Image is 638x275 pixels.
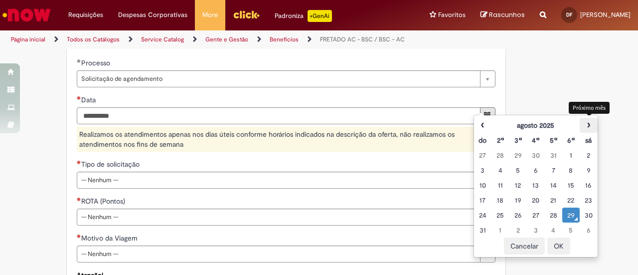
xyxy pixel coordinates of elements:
a: Service Catalog [141,35,184,43]
span: -- Nenhum -- [81,209,475,225]
div: O seletor de data foi aberto.29 August 2025 Friday [565,210,577,220]
ul: Trilhas de página [7,30,418,49]
div: 26 August 2025 Tuesday [511,210,524,220]
a: Todos os Catálogos [67,35,120,43]
span: Data [81,95,98,104]
div: 17 August 2025 Sunday [477,195,489,205]
span: Necessários [77,234,81,238]
span: DF [566,11,572,18]
p: +GenAi [308,10,332,22]
div: 04 September 2025 Thursday [547,225,559,235]
div: 31 August 2025 Sunday [477,225,489,235]
div: Realizamos os atendimentos apenas nos dias úteis conforme horários indicados na descrição da ofer... [77,127,495,152]
div: 13 August 2025 Wednesday [529,180,542,190]
span: -- Nenhum -- [81,172,475,188]
div: 28 August 2025 Thursday [547,210,559,220]
div: 24 August 2025 Sunday [477,210,489,220]
div: Escolher data [474,115,598,258]
th: Sábado [580,133,597,148]
div: 14 August 2025 Thursday [547,180,559,190]
div: 03 September 2025 Wednesday [529,225,542,235]
div: 07 August 2025 Thursday [547,165,559,175]
div: 03 August 2025 Sunday [477,165,489,175]
span: Necessários [77,96,81,100]
th: agosto 2025. Alternar mês [491,118,580,133]
div: Padroniza [275,10,332,22]
div: 30 July 2025 Wednesday [529,150,542,160]
span: Despesas Corporativas [118,10,187,20]
img: click_logo_yellow_360x200.png [233,7,260,22]
div: 19 August 2025 Tuesday [511,195,524,205]
span: Rascunhos [489,10,525,19]
button: Mostrar calendário para Data [480,107,495,124]
div: 05 September 2025 Friday [565,225,577,235]
div: 29 July 2025 Tuesday [511,150,524,160]
span: ROTA (Pontos) [81,197,127,206]
span: More [202,10,218,20]
div: 27 July 2025 Sunday [477,150,489,160]
th: Terça-feira [509,133,526,148]
div: 05 August 2025 Tuesday [511,165,524,175]
th: Sexta-feira [562,133,580,148]
th: Segunda-feira [491,133,509,148]
span: Requisições [68,10,103,20]
a: Benefícios [270,35,299,43]
div: 12 August 2025 Tuesday [511,180,524,190]
span: Obrigatório Preenchido [77,59,81,63]
div: 01 September 2025 Monday [494,225,506,235]
a: Gente e Gestão [205,35,248,43]
th: Quarta-feira [527,133,544,148]
th: Quinta-feira [544,133,562,148]
a: Página inicial [11,35,45,43]
div: 28 July 2025 Monday [494,150,506,160]
button: OK [547,238,570,255]
div: 15 August 2025 Friday [565,180,577,190]
img: ServiceNow [1,5,52,25]
span: Necessários [77,197,81,201]
span: -- Nenhum -- [81,246,475,262]
div: Próximo mês [569,102,610,113]
th: Domingo [474,133,491,148]
span: Motivo da Viagem [81,234,140,243]
div: 16 August 2025 Saturday [582,180,595,190]
div: 06 August 2025 Wednesday [529,165,542,175]
div: 06 September 2025 Saturday [582,225,595,235]
button: Cancelar [504,238,545,255]
a: FRETADO AC - BSC / BSC – AC [320,35,405,43]
th: Mês anterior [474,118,491,133]
div: 23 August 2025 Saturday [582,195,595,205]
div: 21 August 2025 Thursday [547,195,559,205]
div: 01 August 2025 Friday [565,150,577,160]
div: 18 August 2025 Monday [494,195,506,205]
span: [PERSON_NAME] [580,10,631,19]
div: 11 August 2025 Monday [494,180,506,190]
th: Próximo mês [580,118,597,133]
div: 02 August 2025 Saturday [582,150,595,160]
span: Solicitação de agendamento [81,71,475,87]
a: Rascunhos [480,10,525,20]
div: 27 August 2025 Wednesday [529,210,542,220]
div: 31 July 2025 Thursday [547,150,559,160]
div: 09 August 2025 Saturday [582,165,595,175]
div: 10 August 2025 Sunday [477,180,489,190]
span: Favoritos [438,10,466,20]
div: 08 August 2025 Friday [565,165,577,175]
div: 25 August 2025 Monday [494,210,506,220]
span: Processo [81,58,112,67]
div: 30 August 2025 Saturday [582,210,595,220]
div: 20 August 2025 Wednesday [529,195,542,205]
span: Necessários [77,160,81,164]
input: Data [77,107,480,124]
div: 04 August 2025 Monday [494,165,506,175]
span: Tipo de solicitação [81,160,142,169]
div: 22 August 2025 Friday [565,195,577,205]
div: 02 September 2025 Tuesday [511,225,524,235]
